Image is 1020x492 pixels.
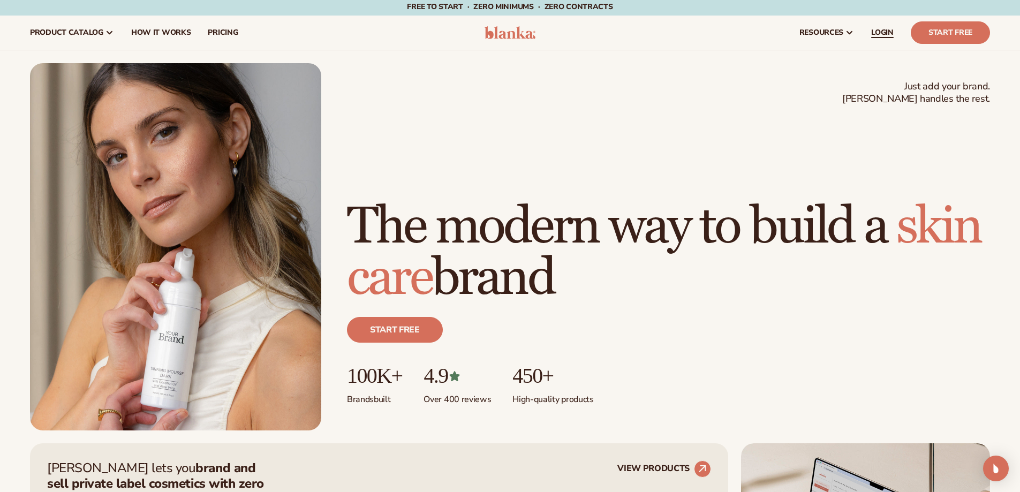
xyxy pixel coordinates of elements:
p: 4.9 [424,364,491,388]
p: 100K+ [347,364,402,388]
p: High-quality products [512,388,593,405]
a: pricing [199,16,246,50]
h1: The modern way to build a brand [347,201,990,304]
span: skin care [347,195,981,309]
img: Female holding tanning mousse. [30,63,321,430]
img: logo [485,26,535,39]
a: LOGIN [863,16,902,50]
span: resources [799,28,843,37]
p: 450+ [512,364,593,388]
a: Start free [347,317,443,343]
span: product catalog [30,28,103,37]
a: VIEW PRODUCTS [617,460,711,478]
div: Open Intercom Messenger [983,456,1009,481]
span: Free to start · ZERO minimums · ZERO contracts [407,2,613,12]
p: Brands built [347,388,402,405]
a: Start Free [911,21,990,44]
p: Over 400 reviews [424,388,491,405]
a: resources [791,16,863,50]
a: product catalog [21,16,123,50]
span: Just add your brand. [PERSON_NAME] handles the rest. [842,80,990,105]
span: pricing [208,28,238,37]
span: How It Works [131,28,191,37]
a: How It Works [123,16,200,50]
span: LOGIN [871,28,894,37]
